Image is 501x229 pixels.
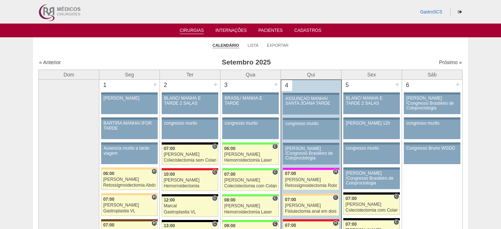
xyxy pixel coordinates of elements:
[164,121,216,126] div: congresso murilo
[283,168,339,170] div: Key: Pro Matre
[285,183,337,188] div: Retossigmoidectomia Robótica
[333,169,338,175] span: Hospital
[346,146,397,151] div: congresso murilo
[404,92,460,95] div: Key: Aviso
[103,197,115,202] span: 07:00
[224,197,236,203] span: 08:00
[283,95,339,114] a: ASSUNÇÃO MANHÃ/ SANTA JOANA TARDE
[101,193,158,195] div: Key: Bartira
[402,80,413,91] div: 6
[406,146,458,151] div: Congresso Bruno WGDD
[164,146,175,151] span: 07:00
[342,80,353,91] div: 5
[406,96,458,111] div: [PERSON_NAME] /Congresso Brasileiro de Coloproctologia
[283,170,339,190] a: H 07:00 [PERSON_NAME] Retossigmoidectomia Robótica
[283,143,339,145] div: Key: Aviso
[101,195,158,216] a: H 07:00 [PERSON_NAME] Gastroplastia VL
[346,171,397,186] div: [PERSON_NAME] /Congresso Brasileiro de Coloproctologia
[222,95,279,114] a: BRASIL/ MANHÃ E TARDE
[101,142,158,145] div: Key: Aviso
[283,196,339,216] a: C 07:00 [PERSON_NAME] Fistulectomia anal em dois tempos
[341,70,402,80] th: Sex
[164,152,216,157] div: [PERSON_NAME]
[162,194,218,196] div: Key: Blanc
[103,171,115,176] span: 06:00
[404,145,460,164] a: Congresso Bruno WGDD
[345,202,398,207] div: [PERSON_NAME]
[222,170,279,191] a: C 07:00 [PERSON_NAME] Colecistectomia com Colangiografia VL
[162,95,218,114] a: BLANC/ MANHÃ E TARDE 2 SALAS
[164,223,175,228] span: 13:00
[224,158,277,163] div: Hemorroidectomia Laser
[345,196,357,201] span: 07:00
[162,117,218,120] div: Key: Aviso
[343,167,400,170] div: Key: Aviso
[272,143,278,149] span: Consultório
[343,142,400,145] div: Key: Aviso
[224,184,277,188] div: Colecistectomia com Colangiografia VL
[152,220,157,226] span: Hospital
[283,93,339,95] div: Key: Aviso
[285,178,337,182] div: [PERSON_NAME]
[346,121,397,126] div: [PERSON_NAME] 12h
[285,223,296,228] span: 07:00
[343,117,400,120] div: Key: Aviso
[283,193,339,196] div: Key: Bartira
[101,219,158,221] div: Key: Santa Joana
[404,120,460,139] a: congresso murilo
[39,70,99,80] th: Dom
[152,194,157,200] span: Hospital
[103,177,156,182] div: [PERSON_NAME]
[152,80,158,89] div: +
[343,218,400,220] div: Key: Blanc
[346,96,397,105] div: BLANC/ MANHÃ E TARDE 2 SALAS
[343,92,400,95] div: Key: Aviso
[101,117,158,120] div: Key: Aviso
[285,121,337,126] div: congresso murilo
[103,222,115,228] span: 07:00
[101,170,158,190] a: H 06:00 [PERSON_NAME] Retossigmoidectomia Abdominal VL
[103,183,156,188] div: Retossigmoidectomia Abdominal VL
[406,121,458,126] div: congresso murilo
[394,193,399,199] span: Consultório
[283,219,339,221] div: Key: Assunção
[285,171,296,176] span: 07:00
[343,145,400,164] a: congresso murilo
[104,146,156,155] div: Ausencia murilo a tarde viagem
[343,192,400,195] div: Key: Blanc
[222,220,279,222] div: Key: Brasil
[162,120,218,139] a: congresso murilo
[222,120,279,139] a: congresso murilo
[212,221,218,227] span: Consultório
[39,59,61,65] a: « Anterior
[333,195,338,200] span: Consultório
[225,96,276,105] div: BRASIL/ MANHÃ E TARDE
[394,80,400,89] div: +
[394,219,399,225] span: Consultório
[101,95,158,114] a: [PERSON_NAME]
[162,92,218,95] div: Key: Aviso
[333,220,338,226] span: Hospital
[402,70,463,80] th: Sáb
[283,145,339,165] a: [PERSON_NAME] /Congresso Brasileiro de Coloproctologia
[104,96,156,101] div: [PERSON_NAME]
[225,121,276,126] div: congresso murilo
[420,9,442,14] a: GastroSCS
[272,195,278,201] span: Consultório
[212,80,219,89] div: +
[99,70,160,80] th: Seg
[404,117,460,120] div: Key: Aviso
[224,223,236,228] span: 09:00
[343,195,400,215] a: C 07:00 [PERSON_NAME] Colecistectomia com Colangiografia VL
[455,80,461,89] div: +
[212,195,218,201] span: Consultório
[343,170,400,189] a: [PERSON_NAME] /Congresso Brasileiro de Coloproctologia
[224,210,277,215] div: Hemorroidectomia Laser
[222,194,279,196] div: Key: Brasil
[99,80,111,91] div: 1
[222,145,279,165] a: C 06:00 [PERSON_NAME] Hemorroidectomia Laser
[334,80,340,89] div: +
[160,80,171,91] div: 2
[404,95,460,114] a: [PERSON_NAME] /Congresso Brasileiro de Coloproctologia
[224,152,277,157] div: [PERSON_NAME]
